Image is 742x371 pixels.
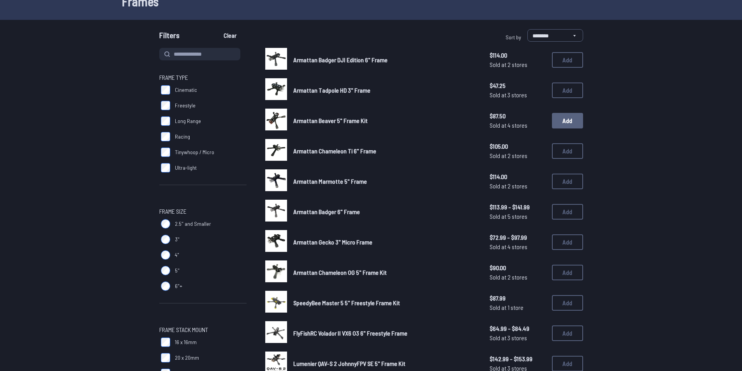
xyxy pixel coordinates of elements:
span: 2.5" and Smaller [175,220,211,228]
input: 2.5" and Smaller [161,219,170,229]
span: SpeedyBee Master 5 5" Freestyle Frame Kit [293,299,400,306]
span: Frame Size [159,207,187,216]
span: Sold at 2 stores [490,273,546,282]
span: Frame Stack Mount [159,325,208,334]
span: Sold at 5 stores [490,212,546,221]
a: image [265,109,287,133]
span: Armattan Badger 6" Frame [293,208,360,215]
span: $114.00 [490,51,546,60]
a: Armattan Tadpole HD 3" Frame [293,86,477,95]
button: Add [552,295,583,311]
input: 16 x 16mm [161,338,170,347]
span: Ultra-light [175,164,197,172]
span: Sold at 2 stores [490,151,546,160]
img: image [265,109,287,130]
input: 5" [161,266,170,275]
img: image [265,139,287,161]
select: Sort by [527,29,583,42]
img: image [265,230,287,252]
a: image [265,230,287,254]
a: FlyFishRC Volador II VX6 O3 6" Freestyle Frame [293,329,477,338]
button: Add [552,325,583,341]
a: Armattan Chameleon OG 5" Frame Kit [293,268,477,277]
span: Armattan Badger DJI Edition 6" Frame [293,56,388,63]
span: Sold at 2 stores [490,60,546,69]
span: Armattan Gecko 3" Micro Frame [293,238,372,246]
a: image [265,321,287,345]
span: Racing [175,133,190,141]
img: image [265,200,287,222]
img: image [265,321,287,343]
span: Sold at 3 stores [490,90,546,100]
span: Sold at 3 stores [490,333,546,343]
span: Sold at 4 stores [490,242,546,251]
span: Sold at 1 store [490,303,546,312]
input: Ultra-light [161,163,170,172]
span: 16 x 16mm [175,338,197,346]
img: image [265,169,287,191]
button: Add [552,234,583,250]
span: 6"+ [175,282,182,290]
span: Sort by [506,34,521,40]
span: Sold at 2 stores [490,181,546,191]
a: image [265,78,287,102]
button: Add [552,83,583,98]
img: image [265,48,287,70]
input: 20 x 20mm [161,353,170,362]
span: $72.99 - $97.99 [490,233,546,242]
img: image [265,78,287,100]
a: image [265,200,287,224]
span: 20 x 20mm [175,354,199,362]
img: image [265,291,287,313]
input: 4" [161,250,170,260]
img: image [265,260,287,282]
span: Frame Type [159,73,188,82]
span: Armattan Marmotte 5" Frame [293,178,367,185]
a: image [265,169,287,193]
span: $87.99 [490,294,546,303]
button: Add [552,143,583,159]
a: Armattan Badger DJI Edition 6" Frame [293,55,477,65]
input: Racing [161,132,170,141]
input: 3" [161,235,170,244]
button: Add [552,204,583,220]
span: Armattan Beaver 5" Frame Kit [293,117,368,124]
span: FlyFishRC Volador II VX6 O3 6" Freestyle Frame [293,329,407,337]
input: Long Range [161,116,170,126]
span: Filters [159,29,180,45]
a: Armattan Gecko 3" Micro Frame [293,237,477,247]
a: image [265,139,287,163]
input: 6"+ [161,281,170,291]
span: 4" [175,251,179,259]
a: Lumenier QAV-S 2 JohnnyFPV SE 5" Frame Kit [293,359,477,368]
a: Armattan Marmotte 5" Frame [293,177,477,186]
span: $114.00 [490,172,546,181]
a: Armattan Beaver 5" Frame Kit [293,116,477,125]
input: Cinematic [161,85,170,95]
span: Cinematic [175,86,197,94]
button: Add [552,174,583,189]
a: image [265,260,287,285]
input: Tinywhoop / Micro [161,148,170,157]
span: 3" [175,236,180,243]
button: Add [552,52,583,68]
span: $90.00 [490,263,546,273]
span: Freestyle [175,102,196,109]
span: $47.25 [490,81,546,90]
span: $105.00 [490,142,546,151]
span: Lumenier QAV-S 2 JohnnyFPV SE 5" Frame Kit [293,360,405,367]
a: Armattan Badger 6" Frame [293,207,477,216]
a: image [265,291,287,315]
span: Sold at 4 stores [490,121,546,130]
button: Add [552,265,583,280]
span: $142.99 - $153.99 [490,354,546,364]
span: $113.99 - $141.99 [490,202,546,212]
span: Tinywhoop / Micro [175,148,214,156]
a: SpeedyBee Master 5 5" Freestyle Frame Kit [293,298,477,308]
button: Add [552,113,583,128]
a: image [265,48,287,72]
span: Long Range [175,117,201,125]
a: Armattan Chameleon Ti 6" Frame [293,146,477,156]
button: Clear [217,29,243,42]
span: Armattan Chameleon Ti 6" Frame [293,147,376,155]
